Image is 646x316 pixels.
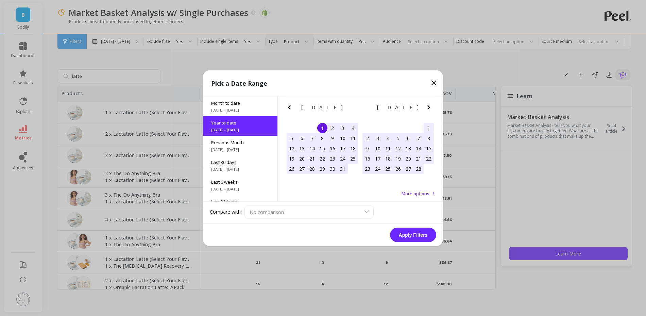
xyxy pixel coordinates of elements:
[402,190,429,196] span: More options
[327,164,338,174] div: Choose Thursday, January 30th, 2025
[373,164,383,174] div: Choose Monday, February 24th, 2025
[317,164,327,174] div: Choose Wednesday, January 29th, 2025
[211,159,269,165] span: Last 30 days
[317,133,327,143] div: Choose Wednesday, January 8th, 2025
[285,103,296,114] button: Previous Month
[413,164,424,174] div: Choose Friday, February 28th, 2025
[424,153,434,164] div: Choose Saturday, February 22nd, 2025
[362,123,434,174] div: month 2025-02
[338,153,348,164] div: Choose Friday, January 24th, 2025
[403,143,413,153] div: Choose Thursday, February 13th, 2025
[413,153,424,164] div: Choose Friday, February 21st, 2025
[349,103,360,114] button: Next Month
[377,104,420,110] span: [DATE]
[211,179,269,185] span: Last 6 weeks
[307,153,317,164] div: Choose Tuesday, January 21st, 2025
[383,164,393,174] div: Choose Tuesday, February 25th, 2025
[348,133,358,143] div: Choose Saturday, January 11th, 2025
[301,104,344,110] span: [DATE]
[211,139,269,145] span: Previous Month
[317,143,327,153] div: Choose Wednesday, January 15th, 2025
[327,133,338,143] div: Choose Thursday, January 9th, 2025
[211,78,267,88] p: Pick a Date Range
[338,133,348,143] div: Choose Friday, January 10th, 2025
[317,153,327,164] div: Choose Wednesday, January 22nd, 2025
[383,143,393,153] div: Choose Tuesday, February 11th, 2025
[403,153,413,164] div: Choose Thursday, February 20th, 2025
[211,100,269,106] span: Month to date
[211,107,269,113] span: [DATE] - [DATE]
[393,133,403,143] div: Choose Wednesday, February 5th, 2025
[383,153,393,164] div: Choose Tuesday, February 18th, 2025
[211,127,269,132] span: [DATE] - [DATE]
[338,143,348,153] div: Choose Friday, January 17th, 2025
[307,164,317,174] div: Choose Tuesday, January 28th, 2025
[211,198,269,204] span: Last 3 Months
[424,123,434,133] div: Choose Saturday, February 1st, 2025
[425,103,436,114] button: Next Month
[287,153,297,164] div: Choose Sunday, January 19th, 2025
[393,153,403,164] div: Choose Wednesday, February 19th, 2025
[327,143,338,153] div: Choose Thursday, January 16th, 2025
[424,143,434,153] div: Choose Saturday, February 15th, 2025
[338,164,348,174] div: Choose Friday, January 31st, 2025
[348,123,358,133] div: Choose Saturday, January 4th, 2025
[403,133,413,143] div: Choose Thursday, February 6th, 2025
[403,164,413,174] div: Choose Thursday, February 27th, 2025
[393,164,403,174] div: Choose Wednesday, February 26th, 2025
[393,143,403,153] div: Choose Wednesday, February 12th, 2025
[348,143,358,153] div: Choose Saturday, January 18th, 2025
[297,153,307,164] div: Choose Monday, January 20th, 2025
[362,164,373,174] div: Choose Sunday, February 23rd, 2025
[211,119,269,126] span: Year to date
[413,133,424,143] div: Choose Friday, February 7th, 2025
[307,133,317,143] div: Choose Tuesday, January 7th, 2025
[338,123,348,133] div: Choose Friday, January 3rd, 2025
[287,123,358,174] div: month 2025-01
[413,143,424,153] div: Choose Friday, February 14th, 2025
[297,143,307,153] div: Choose Monday, January 13th, 2025
[211,147,269,152] span: [DATE] - [DATE]
[297,164,307,174] div: Choose Monday, January 27th, 2025
[287,133,297,143] div: Choose Sunday, January 5th, 2025
[307,143,317,153] div: Choose Tuesday, January 14th, 2025
[383,133,393,143] div: Choose Tuesday, February 4th, 2025
[390,228,436,242] button: Apply Filters
[424,133,434,143] div: Choose Saturday, February 8th, 2025
[361,103,372,114] button: Previous Month
[327,153,338,164] div: Choose Thursday, January 23rd, 2025
[362,143,373,153] div: Choose Sunday, February 9th, 2025
[327,123,338,133] div: Choose Thursday, January 2nd, 2025
[210,209,242,215] label: Compare with:
[287,143,297,153] div: Choose Sunday, January 12th, 2025
[373,133,383,143] div: Choose Monday, February 3rd, 2025
[287,164,297,174] div: Choose Sunday, January 26th, 2025
[373,153,383,164] div: Choose Monday, February 17th, 2025
[362,153,373,164] div: Choose Sunday, February 16th, 2025
[211,186,269,192] span: [DATE] - [DATE]
[373,143,383,153] div: Choose Monday, February 10th, 2025
[317,123,327,133] div: Choose Wednesday, January 1st, 2025
[348,153,358,164] div: Choose Saturday, January 25th, 2025
[297,133,307,143] div: Choose Monday, January 6th, 2025
[362,133,373,143] div: Choose Sunday, February 2nd, 2025
[211,166,269,172] span: [DATE] - [DATE]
